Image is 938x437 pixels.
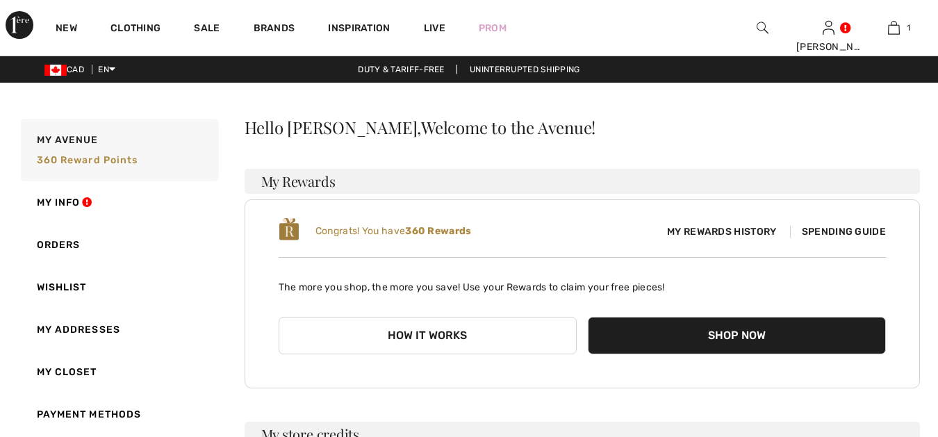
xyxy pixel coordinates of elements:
[421,119,595,135] span: Welcome to the Avenue!
[98,65,115,74] span: EN
[279,317,577,354] button: How it works
[862,19,927,36] a: 1
[245,119,921,135] div: Hello [PERSON_NAME],
[110,22,161,37] a: Clothing
[328,22,390,37] span: Inspiration
[405,225,471,237] b: 360 Rewards
[56,22,77,37] a: New
[757,19,768,36] img: search the website
[37,133,99,147] span: My Avenue
[823,19,834,36] img: My Info
[823,21,834,34] a: Sign In
[790,226,886,238] span: Spending Guide
[479,21,507,35] a: Prom
[315,225,472,237] span: Congrats! You have
[18,266,219,308] a: Wishlist
[18,393,219,436] a: Payment Methods
[588,317,886,354] button: Shop Now
[18,224,219,266] a: Orders
[245,169,921,194] h3: My Rewards
[796,40,861,54] div: [PERSON_NAME]
[907,22,910,34] span: 1
[254,22,295,37] a: Brands
[44,65,90,74] span: CAD
[18,351,219,393] a: My Closet
[279,269,887,295] p: The more you shop, the more you save! Use your Rewards to claim your free pieces!
[279,217,299,242] img: loyalty_logo_r.svg
[6,11,33,39] img: 1ère Avenue
[44,65,67,76] img: Canadian Dollar
[18,308,219,351] a: My Addresses
[194,22,220,37] a: Sale
[656,224,787,239] span: My Rewards History
[888,19,900,36] img: My Bag
[18,181,219,224] a: My Info
[424,21,445,35] a: Live
[37,154,138,166] span: 360 Reward points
